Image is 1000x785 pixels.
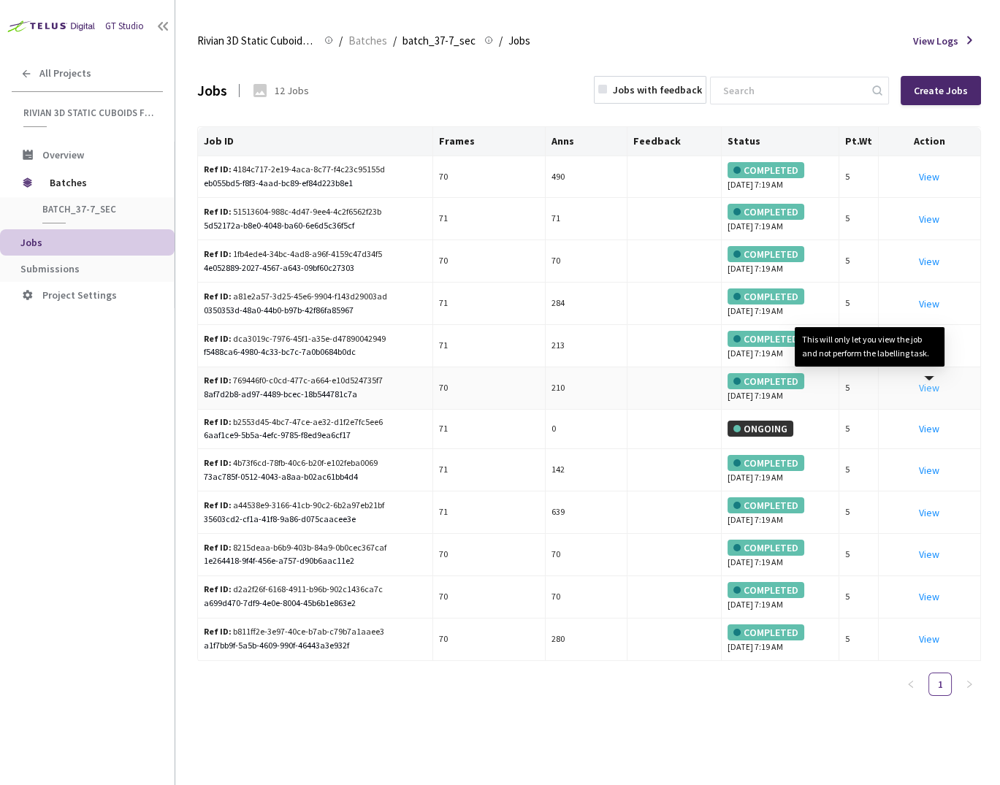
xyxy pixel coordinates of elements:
td: 5 [839,283,879,325]
span: Overview [42,148,84,161]
div: a44538e9-3166-41cb-90c2-6b2a97eb21bf [204,499,391,513]
div: [DATE] 7:19 AM [728,497,833,527]
a: View [919,548,939,561]
div: [DATE] 7:19 AM [728,582,833,612]
div: a81e2a57-3d25-45e6-9904-f143d29003ad [204,290,391,304]
div: 73ac785f-0512-4043-a8aa-b02ac61bb4d4 [204,470,427,484]
span: Batches [348,32,387,50]
td: 639 [546,491,627,534]
div: 12 Jobs [275,83,309,99]
a: View [919,422,939,435]
div: [DATE] 7:19 AM [728,246,833,276]
td: 5 [839,619,879,661]
span: Rivian 3D Static Cuboids fixed[2024-25] [23,107,154,119]
td: 70 [546,576,627,619]
b: Ref ID: [204,291,232,302]
div: 4184c717-2e19-4aca-8c77-f4c23c95155d [204,163,391,177]
span: Jobs [508,32,530,50]
div: dca3019c-7976-45f1-a35e-d47890042949 [204,332,391,346]
div: eb055bd5-f8f3-4aad-bc89-ef84d223b8e1 [204,177,427,191]
div: COMPLETED [728,162,804,178]
li: / [393,32,397,50]
div: ONGOING [728,421,793,437]
b: Ref ID: [204,333,232,344]
span: right [965,680,974,689]
td: 71 [433,491,546,534]
li: 1 [928,673,952,696]
div: b811ff2e-3e97-40ce-b7ab-c79b7a1aaee3 [204,625,391,639]
td: 0 [546,410,627,450]
td: 5 [839,449,879,491]
div: a1f7bb9f-5a5b-4609-990f-46443a3e932f [204,639,427,653]
b: Ref ID: [204,248,232,259]
div: [DATE] 7:19 AM [728,455,833,485]
th: Action [879,127,981,156]
b: Ref ID: [204,542,232,553]
span: All Projects [39,67,91,80]
div: COMPLETED [728,582,804,598]
span: Batches [50,168,150,197]
div: 35603cd2-cf1a-41f8-9a86-d075caacee3e [204,513,427,526]
div: [DATE] 7:19 AM [728,162,833,192]
span: batch_37-7_sec [402,32,476,50]
td: 70 [433,534,546,576]
a: Batches [346,32,390,48]
td: 5 [839,410,879,450]
div: GT Studio [105,19,144,34]
th: Anns [546,127,627,156]
a: View [919,506,939,519]
td: 71 [433,198,546,240]
div: 4b73f6cd-78fb-40c6-b20f-e102feba0069 [204,456,391,470]
div: 0350353d-48a0-44b0-b97b-42f86fa85967 [204,304,427,318]
div: [DATE] 7:19 AM [728,288,833,318]
div: COMPLETED [728,624,804,640]
div: COMPLETED [728,204,804,220]
div: Jobs [197,79,227,102]
div: COMPLETED [728,288,804,305]
td: 5 [839,576,879,619]
div: 769446f0-c0cd-477c-a664-e10d524735f7 [204,374,391,388]
button: right [958,673,981,696]
span: left [907,680,915,689]
b: Ref ID: [204,626,232,637]
td: 71 [433,410,546,450]
b: Ref ID: [204,416,232,427]
b: Ref ID: [204,375,232,386]
div: 4e052889-2027-4567-a643-09bf60c27303 [204,261,427,275]
td: 71 [433,283,546,325]
td: 5 [839,367,879,410]
div: Create Jobs [914,85,968,96]
td: 280 [546,619,627,661]
div: 5d52172a-b8e0-4048-ba60-6e6d5c36f5cf [204,219,427,233]
div: COMPLETED [728,497,804,513]
td: 5 [839,325,879,367]
div: COMPLETED [728,246,804,262]
li: Previous Page [899,673,923,696]
td: 142 [546,449,627,491]
td: 284 [546,283,627,325]
div: [DATE] 7:19 AM [728,373,833,403]
td: 210 [546,367,627,410]
td: 70 [546,240,627,283]
div: b2553d45-4bc7-47ce-ae32-d1f2e7fc5ee6 [204,416,391,429]
a: View [919,464,939,477]
input: Search [714,77,870,104]
td: 70 [433,576,546,619]
span: Rivian 3D Static Cuboids fixed[2024-25] [197,32,316,50]
div: 6aaf1ce9-5b5a-4efc-9785-f8ed9ea6cf17 [204,429,427,443]
b: Ref ID: [204,164,232,175]
div: 8215deaa-b6b9-403b-84a9-0b0cec367caf [204,541,391,555]
div: [DATE] 7:19 AM [728,204,833,234]
a: View [919,170,939,183]
td: 490 [546,156,627,199]
td: 70 [433,240,546,283]
b: Ref ID: [204,583,232,594]
b: Ref ID: [204,499,232,510]
td: 5 [839,491,879,534]
span: Jobs [20,236,42,249]
div: [DATE] 7:19 AM [728,540,833,570]
div: d2a2f26f-6168-4911-b96b-902c1436ca7c [204,583,391,597]
td: 70 [433,619,546,661]
a: View [919,632,939,646]
td: 5 [839,156,879,199]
